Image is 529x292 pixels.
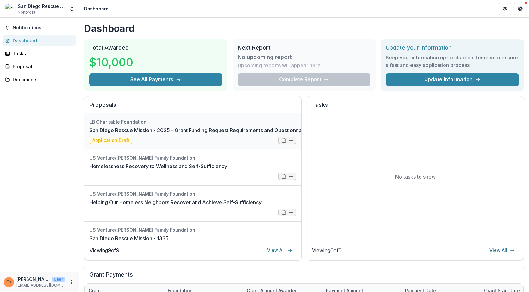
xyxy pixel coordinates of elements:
[238,62,322,69] p: Upcoming reports will appear here.
[238,54,292,61] h3: No upcoming report
[13,63,71,70] div: Proposals
[90,198,262,206] a: Helping Our Homeless Neighbors Recover and Achieve Self-Sufficiency
[84,23,524,34] h1: Dashboard
[486,245,519,255] a: View All
[263,245,296,255] a: View All
[395,173,436,180] p: No tasks to show
[13,50,71,57] div: Tasks
[90,101,296,113] h2: Proposals
[3,35,76,46] a: Dashboard
[386,44,519,51] h2: Update your information
[16,276,49,283] p: [PERSON_NAME] <[EMAIL_ADDRESS][DOMAIN_NAME]>
[52,277,65,282] p: User
[67,3,76,15] button: Open entity switcher
[90,126,310,134] a: San Diego Rescue Mission - 2025 - Grant Funding Request Requirements and Questionnaires
[89,44,222,51] h2: Total Awarded
[13,76,71,83] div: Documents
[5,4,15,14] img: San Diego Rescue Mission
[90,234,169,242] a: San Diego Rescue Mission - 1335
[84,5,109,12] div: Dashboard
[238,44,371,51] h2: Next Report
[3,48,76,59] a: Tasks
[6,280,12,284] div: Cara Mears <cmears@sdrescue.org>
[3,61,76,72] a: Proposals
[386,54,519,69] h3: Keep your information up-to-date on Temelio to ensure a fast and easy application process.
[67,278,75,286] button: More
[514,3,526,15] button: Get Help
[82,4,111,13] nav: breadcrumb
[89,54,137,71] h3: $10,000
[90,246,119,254] p: Viewing 9 of 9
[386,73,519,86] a: Update Information
[312,246,342,254] p: Viewing 0 of 0
[3,23,76,33] button: Notifications
[90,271,519,283] h2: Grant Payments
[499,3,511,15] button: Partners
[3,74,76,85] a: Documents
[90,162,227,170] a: Homelessness Recovery to Wellness and Self-Sufficiency
[16,283,65,288] p: [EMAIL_ADDRESS][DOMAIN_NAME]
[89,73,222,86] button: See All Payments
[18,9,35,15] span: Nonprofit
[13,25,74,31] span: Notifications
[312,101,519,113] h2: Tasks
[18,3,65,9] div: San Diego Rescue Mission
[13,37,71,44] div: Dashboard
